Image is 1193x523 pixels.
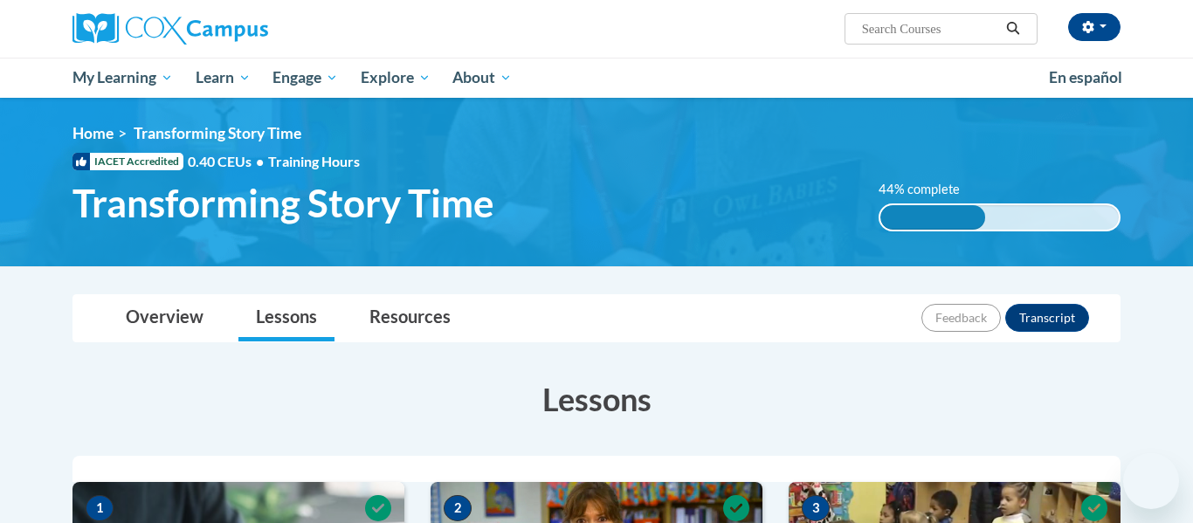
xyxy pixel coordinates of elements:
span: Transforming Story Time [72,180,494,226]
a: About [442,58,524,98]
button: Transcript [1005,304,1089,332]
span: Explore [361,67,431,88]
a: Lessons [238,295,334,341]
a: Cox Campus [72,13,404,45]
label: 44% complete [879,180,979,199]
img: Cox Campus [72,13,268,45]
button: Feedback [921,304,1001,332]
a: Overview [108,295,221,341]
a: Home [72,124,114,142]
span: 1 [86,495,114,521]
span: • [256,153,264,169]
a: Resources [352,295,468,341]
span: 2 [444,495,472,521]
a: Learn [184,58,262,98]
div: 44% complete [880,205,985,230]
span: Learn [196,67,251,88]
a: My Learning [61,58,184,98]
span: IACET Accredited [72,153,183,170]
h3: Lessons [72,377,1121,421]
a: Engage [261,58,349,98]
span: About [452,67,512,88]
button: Account Settings [1068,13,1121,41]
div: Main menu [46,58,1147,98]
span: Transforming Story Time [134,124,301,142]
input: Search Courses [860,18,1000,39]
span: En español [1049,68,1122,86]
span: Training Hours [268,153,360,169]
a: En español [1038,59,1134,96]
span: 0.40 CEUs [188,152,268,171]
button: Search [1000,18,1026,39]
span: My Learning [72,67,173,88]
span: 3 [802,495,830,521]
span: Engage [272,67,338,88]
iframe: Button to launch messaging window [1123,453,1179,509]
a: Explore [349,58,442,98]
